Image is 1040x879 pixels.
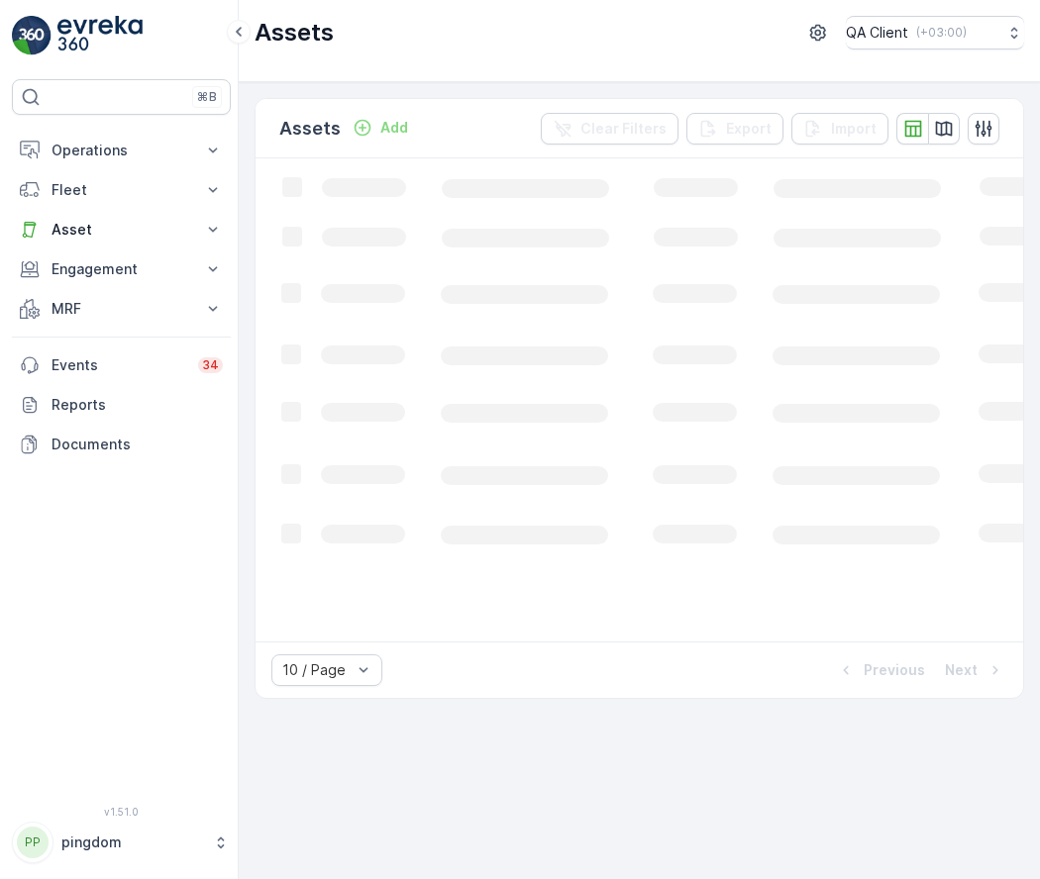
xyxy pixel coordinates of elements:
[52,395,223,415] p: Reports
[12,345,231,385] a: Events34
[57,16,143,55] img: logo_light-DOdMpM7g.png
[834,658,927,682] button: Previous
[17,827,49,858] div: PP
[12,131,231,170] button: Operations
[12,822,231,863] button: PPpingdom
[846,23,908,43] p: QA Client
[580,119,667,139] p: Clear Filters
[916,25,967,41] p: ( +03:00 )
[380,118,408,138] p: Add
[197,89,217,105] p: ⌘B
[12,425,231,464] a: Documents
[846,16,1024,49] button: QA Client(+03:00)
[12,249,231,289] button: Engagement
[202,357,219,373] p: 34
[726,119,772,139] p: Export
[52,299,191,319] p: MRF
[943,658,1007,682] button: Next
[52,141,191,160] p: Operations
[12,385,231,425] a: Reports
[12,16,52,55] img: logo
[12,210,231,249] button: Asset
[945,660,978,680] p: Next
[686,113,783,145] button: Export
[345,116,416,140] button: Add
[61,832,203,852] p: pingdom
[831,119,877,139] p: Import
[52,259,191,279] p: Engagement
[12,289,231,329] button: MRF
[52,180,191,200] p: Fleet
[541,113,678,145] button: Clear Filters
[864,660,925,680] p: Previous
[52,435,223,454] p: Documents
[791,113,888,145] button: Import
[52,220,191,240] p: Asset
[255,17,334,49] p: Assets
[12,806,231,818] span: v 1.51.0
[279,115,341,143] p: Assets
[52,355,186,375] p: Events
[12,170,231,210] button: Fleet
